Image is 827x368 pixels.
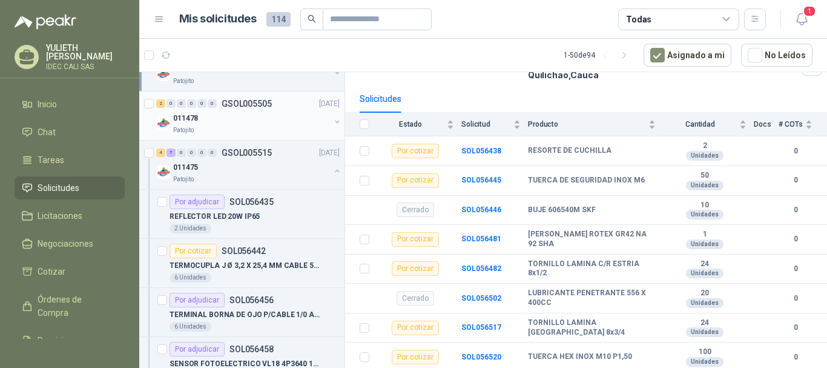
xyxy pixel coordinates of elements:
[461,120,511,129] span: Solicitud
[15,204,125,227] a: Licitaciones
[686,239,723,249] div: Unidades
[222,247,266,255] p: SOL056442
[392,321,439,335] div: Por cotizar
[319,147,340,159] p: [DATE]
[663,141,746,151] b: 2
[170,244,217,258] div: Por cotizar
[528,206,596,215] b: BUJE 606540M SKF
[663,259,746,269] b: 24
[461,113,528,136] th: Solicitud
[170,195,225,209] div: Por adjudicar
[187,149,196,157] div: 0
[187,99,196,108] div: 0
[15,232,125,255] a: Negociaciones
[461,206,501,214] a: SOL056446
[38,125,56,139] span: Chat
[170,342,225,356] div: Por adjudicar
[15,176,125,199] a: Solicitudes
[461,294,501,303] a: SOL056502
[528,318,656,337] b: TORNILLO LAMINA [GEOGRAPHIC_DATA] 8x3/4
[686,210,723,219] div: Unidades
[528,352,632,362] b: TUERCA HEX INOX M10 P1,50
[397,202,434,217] div: Cerrado
[461,323,501,332] a: SOL056517
[156,149,165,157] div: 4
[170,211,260,222] p: REFLECTOR LED 20W IP65
[38,265,65,278] span: Cotizar
[208,149,217,157] div: 0
[15,260,125,283] a: Cotizar
[139,288,344,337] a: Por adjudicarSOL056456TERMINAL BORNA DE OJO P/CABLE 1/0 AWG6 Unidades
[779,352,812,363] b: 0
[528,289,656,307] b: LUBRICANTE PENETRANTE 556 X 400CC
[15,93,125,116] a: Inicio
[46,63,125,70] p: IDEC CALI SAS
[222,149,272,157] p: GSOL005515
[779,233,812,245] b: 0
[392,144,439,158] div: Por cotizar
[38,98,57,111] span: Inicio
[156,99,165,108] div: 2
[166,149,176,157] div: 7
[461,147,501,155] a: SOL056438
[177,149,186,157] div: 0
[229,345,274,353] p: SOL056458
[461,353,501,361] a: SOL056520
[686,181,723,190] div: Unidades
[170,322,211,332] div: 6 Unidades
[377,113,461,136] th: Estado
[791,8,812,30] button: 1
[38,209,82,222] span: Licitaciones
[156,96,342,135] a: 2 0 0 0 0 0 GSOL005505[DATE] Company Logo011478Patojito
[663,113,754,136] th: Cantidad
[779,113,827,136] th: # COTs
[779,263,812,275] b: 0
[229,198,274,206] p: SOL056435
[528,146,611,156] b: RESORTE DE CUCHILLA
[779,120,803,129] span: # COTs
[360,92,401,105] div: Solicitudes
[626,13,651,26] div: Todas
[38,181,79,195] span: Solicitudes
[663,171,746,181] b: 50
[15,329,125,352] a: Remisiones
[139,239,344,288] a: Por cotizarSOL056442TERMOCUPLA J Ø 3,2 X 25,4 MM CABLE 5 METROS ACOPLE 11,7 MM6 Unidades
[686,269,723,278] div: Unidades
[779,293,812,304] b: 0
[173,113,198,124] p: 011478
[663,201,746,210] b: 10
[461,235,501,243] a: SOL056481
[166,99,176,108] div: 0
[686,151,723,161] div: Unidades
[392,232,439,247] div: Por cotizar
[139,190,344,239] a: Por adjudicarSOL056435REFLECTOR LED 20W IP652 Unidades
[686,298,723,308] div: Unidades
[663,347,746,357] b: 100
[170,293,225,307] div: Por adjudicar
[156,146,342,184] a: 4 7 0 0 0 0 GSOL005515[DATE] Company Logo011475Patojito
[173,162,198,173] p: 011475
[392,261,439,276] div: Por cotizar
[663,289,746,298] b: 20
[392,350,439,364] div: Por cotizar
[197,99,206,108] div: 0
[754,113,779,136] th: Docs
[38,293,113,319] span: Órdenes de Compra
[461,176,501,184] b: SOL056445
[179,10,257,28] h1: Mis solicitudes
[266,12,291,27] span: 114
[779,146,812,157] b: 0
[377,120,444,129] span: Estado
[170,260,320,272] p: TERMOCUPLA J Ø 3,2 X 25,4 MM CABLE 5 METROS ACOPLE 11,7 MM
[38,237,93,250] span: Negociaciones
[308,15,316,23] span: search
[156,116,171,130] img: Company Logo
[156,67,171,81] img: Company Logo
[392,173,439,188] div: Por cotizar
[779,322,812,333] b: 0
